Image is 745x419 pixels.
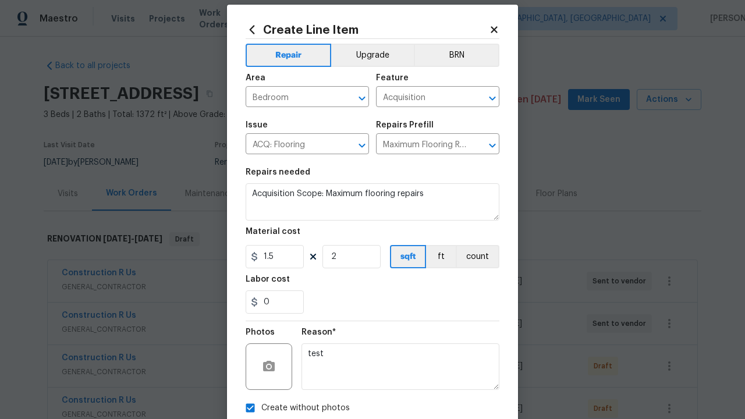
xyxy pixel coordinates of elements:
[484,137,501,154] button: Open
[246,183,499,221] textarea: Acquisition Scope: Maximum flooring repairs
[246,121,268,129] h5: Issue
[246,74,265,82] h5: Area
[246,23,489,36] h2: Create Line Item
[484,90,501,106] button: Open
[301,328,336,336] h5: Reason*
[246,44,331,67] button: Repair
[261,402,350,414] span: Create without photos
[390,245,426,268] button: sqft
[246,228,300,236] h5: Material cost
[246,275,290,283] h5: Labor cost
[301,343,499,390] textarea: test
[376,74,409,82] h5: Feature
[376,121,434,129] h5: Repairs Prefill
[456,245,499,268] button: count
[414,44,499,67] button: BRN
[354,90,370,106] button: Open
[426,245,456,268] button: ft
[331,44,414,67] button: Upgrade
[246,328,275,336] h5: Photos
[354,137,370,154] button: Open
[246,168,310,176] h5: Repairs needed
